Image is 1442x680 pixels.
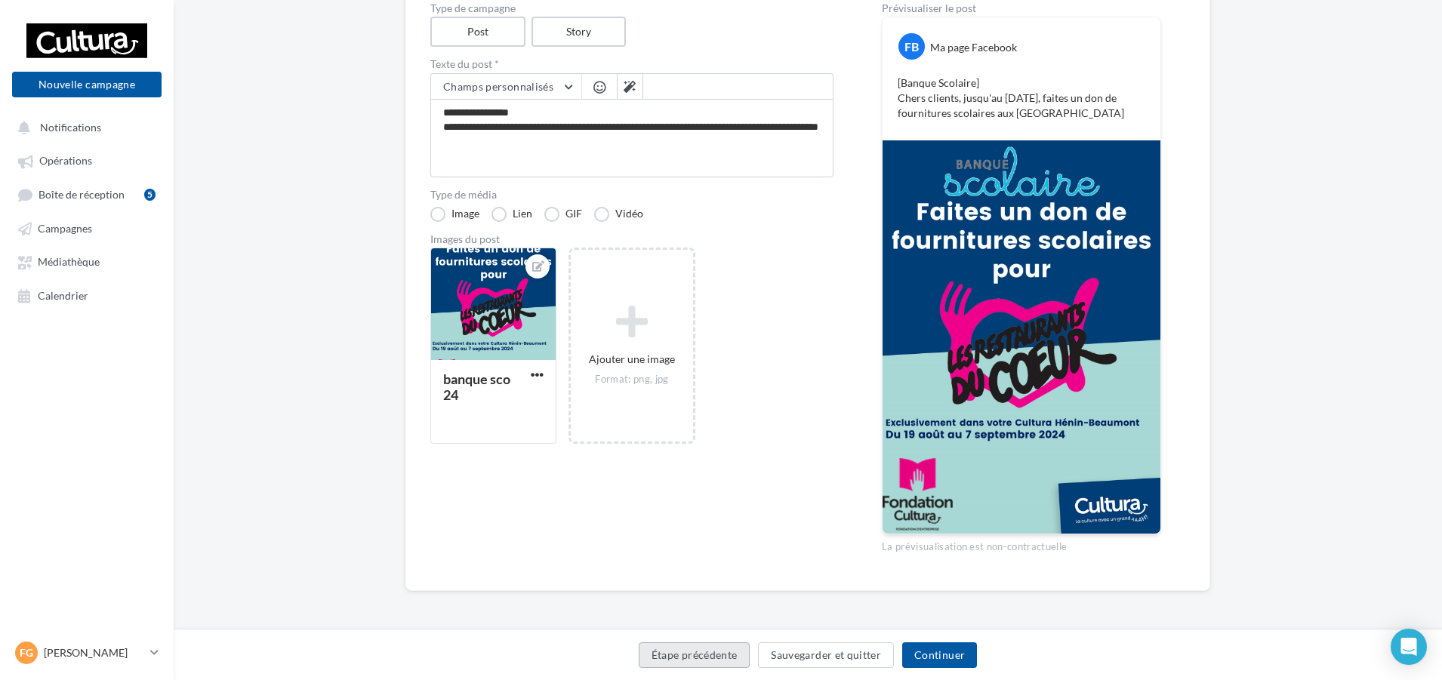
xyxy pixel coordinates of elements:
[9,146,165,174] a: Opérations
[430,3,833,14] label: Type de campagne
[44,645,144,660] p: [PERSON_NAME]
[639,642,750,668] button: Étape précédente
[898,33,925,60] div: FB
[594,207,643,222] label: Vidéo
[9,282,165,309] a: Calendrier
[9,180,165,208] a: Boîte de réception5
[38,222,92,235] span: Campagnes
[430,17,525,47] label: Post
[902,642,977,668] button: Continuer
[39,188,125,201] span: Boîte de réception
[758,642,894,668] button: Sauvegarder et quitter
[882,534,1161,554] div: La prévisualisation est non-contractuelle
[40,121,101,134] span: Notifications
[443,371,510,403] div: banque sco 24
[12,72,162,97] button: Nouvelle campagne
[144,189,156,201] div: 5
[430,234,833,245] div: Images du post
[20,645,33,660] span: FG
[930,40,1017,55] div: Ma page Facebook
[430,189,833,200] label: Type de média
[39,155,92,168] span: Opérations
[38,289,88,302] span: Calendrier
[9,214,165,242] a: Campagnes
[491,207,532,222] label: Lien
[882,3,1161,14] div: Prévisualiser le post
[532,17,627,47] label: Story
[443,80,553,93] span: Champs personnalisés
[38,256,100,269] span: Médiathèque
[430,207,479,222] label: Image
[430,59,833,69] label: Texte du post *
[9,113,159,140] button: Notifications
[9,248,165,275] a: Médiathèque
[898,75,1145,121] p: [Banque Scolaire] Chers clients, jusqu'au [DATE], faites un don de fournitures scolaires aux [GEO...
[431,74,581,100] button: Champs personnalisés
[12,638,162,667] a: FG [PERSON_NAME]
[1391,629,1427,665] div: Open Intercom Messenger
[544,207,582,222] label: GIF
